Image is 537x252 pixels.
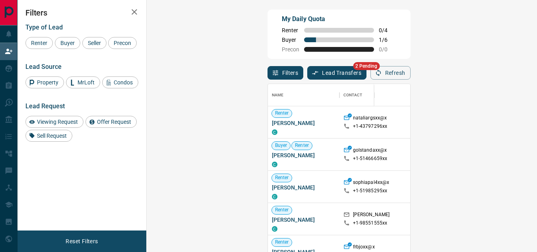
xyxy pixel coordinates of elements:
span: Renter [292,142,312,149]
div: Name [272,84,284,106]
p: golstandaxx@x [353,147,387,155]
span: 0 / 0 [379,46,396,53]
p: +1- 51466659xx [353,155,388,162]
div: Viewing Request [25,116,83,128]
div: Precon [108,37,137,49]
div: Renter [25,37,53,49]
span: Renter [282,27,299,33]
p: sophiapal4xx@x [353,179,390,188]
span: Sell Request [34,133,70,139]
span: [PERSON_NAME] [272,151,335,159]
button: Filters [268,66,304,80]
span: Buyer [282,37,299,43]
span: [PERSON_NAME] [272,119,335,127]
span: Precon [111,40,134,46]
span: Renter [272,174,292,181]
span: Renter [28,40,50,46]
p: [PERSON_NAME] [353,211,390,220]
div: condos.ca [272,226,277,232]
span: Lead Request [25,102,65,110]
p: +1- 51985295xx [353,188,388,194]
span: Lead Source [25,63,62,70]
span: Condos [111,79,136,86]
span: Property [34,79,61,86]
span: MrLoft [75,79,97,86]
div: Name [268,84,339,106]
button: Refresh [370,66,411,80]
span: Renter [272,110,292,117]
span: Viewing Request [34,119,81,125]
span: Type of Lead [25,23,63,31]
span: Renter [272,207,292,213]
div: Contact [343,84,363,106]
p: +1- 43797296xx [353,123,388,130]
div: Seller [82,37,107,49]
div: MrLoft [66,76,100,88]
span: [PERSON_NAME] [272,184,335,191]
span: Offer Request [94,119,134,125]
span: Buyer [58,40,78,46]
div: Offer Request [85,116,137,128]
span: Seller [85,40,104,46]
span: Precon [282,46,299,53]
button: Lead Transfers [307,66,366,80]
div: Contact [339,84,403,106]
span: 0 / 4 [379,27,396,33]
p: My Daily Quota [282,14,396,24]
div: condos.ca [272,129,277,135]
div: Buyer [55,37,80,49]
div: Sell Request [25,130,72,142]
div: condos.ca [272,162,277,167]
span: Renter [272,239,292,246]
p: nataliargsxx@x [353,115,387,123]
h2: Filters [25,8,138,18]
span: 2 Pending [353,62,380,70]
p: frbjoxx@x [353,244,375,252]
button: Reset Filters [60,234,103,248]
div: condos.ca [272,194,277,199]
div: Property [25,76,64,88]
span: [PERSON_NAME] [272,216,335,224]
span: Buyer [272,142,291,149]
div: Condos [102,76,138,88]
p: +1- 98551555xx [353,220,388,227]
span: 1 / 6 [379,37,396,43]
